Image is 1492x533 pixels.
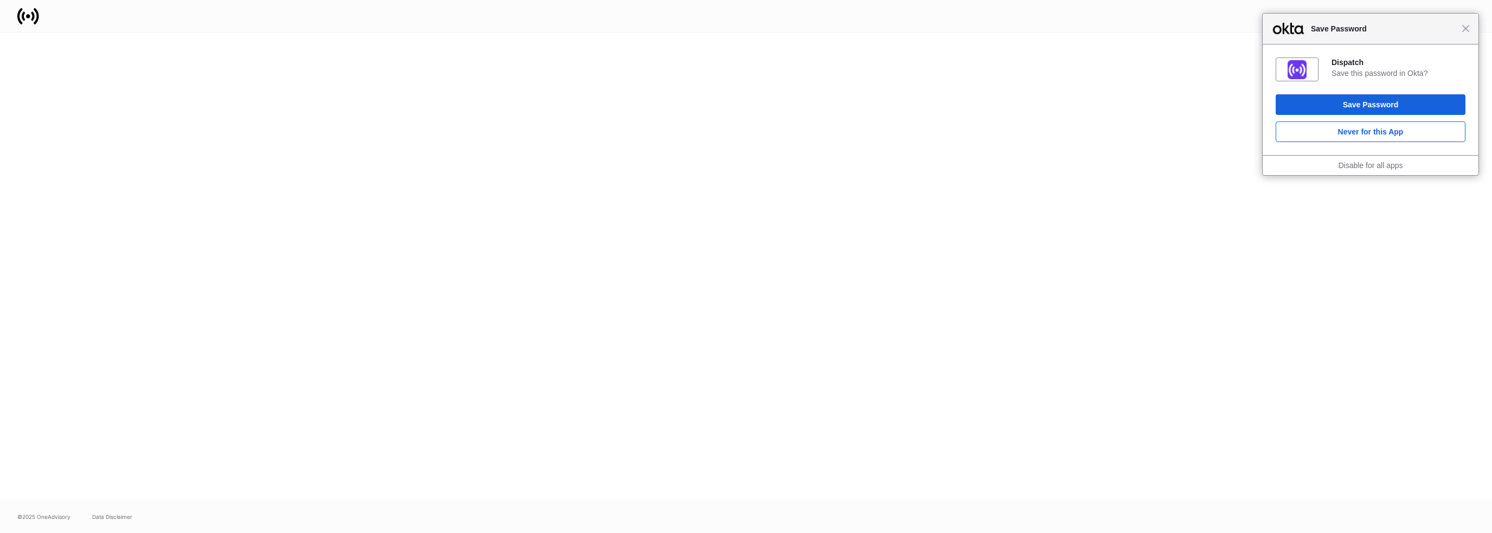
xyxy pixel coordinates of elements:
div: Dispatch [1332,57,1465,67]
button: Never for this App [1276,121,1465,142]
span: Close [1462,24,1470,33]
div: Save this password in Okta? [1332,68,1465,78]
a: Disable for all apps [1338,161,1403,170]
img: AAAABklEQVQDAMWBnzTAa2aNAAAAAElFTkSuQmCC [1288,60,1307,79]
span: © 2025 OneAdvisory [17,512,70,521]
button: Save Password [1276,94,1465,115]
span: Save Password [1305,22,1462,35]
a: Data Disclaimer [92,512,132,521]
